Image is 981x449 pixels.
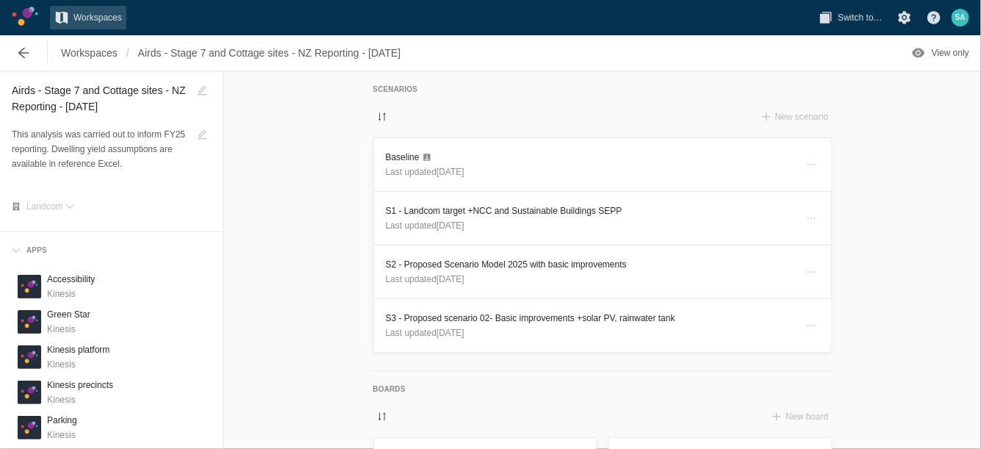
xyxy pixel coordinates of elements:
[18,310,41,334] div: K
[373,137,832,192] a: BaselineLast updated[DATE]
[6,238,217,263] div: Apps
[373,245,832,299] a: S2 - Proposed Scenario Model 2025 with basic improvementsLast updated[DATE]
[47,392,113,407] p: Kinesis
[61,46,118,60] span: Workspaces
[138,46,401,60] span: Airds - Stage 7 and Cottage sites - NZ Reporting - [DATE]
[12,410,211,445] div: KKinesis logoParkingKinesis
[18,416,41,439] div: K
[952,9,969,26] div: SA
[47,307,90,322] h3: Green Star
[18,345,41,369] div: K
[47,342,109,357] h3: Kinesis platform
[57,41,405,65] nav: Breadcrumb
[57,41,122,65] a: Workspaces
[12,304,211,340] div: KKinesis logoGreen StarKinesis
[12,340,211,375] div: KKinesis logoKinesis platformKinesis
[134,41,406,65] a: Airds - Stage 7 and Cottage sites - NZ Reporting - [DATE]
[932,46,969,60] span: View only
[47,272,95,287] h3: Accessibility
[386,274,464,284] span: Last updated [DATE]
[18,381,41,404] div: K
[73,10,122,25] span: Workspaces
[47,357,109,372] p: Kinesis
[122,41,134,65] span: /
[373,83,832,96] h5: Scenarios
[12,126,187,187] textarea: This analysis was carried out to inform FY25 reporting. Dwelling yield assumptions are available ...
[373,191,832,245] a: S1 - Landcom target +NCC and Sustainable Buildings SEPPLast updated[DATE]
[47,413,77,428] h3: Parking
[47,287,95,301] p: Kinesis
[386,311,796,326] h3: S3 - Proposed scenario 02- Basic improvements +solar PV, rainwater tank
[18,275,41,298] div: K
[838,10,883,25] span: Switch to…
[50,6,126,29] a: Workspaces
[386,220,464,231] span: Last updated [DATE]
[12,269,211,304] div: KKinesis logoAccessibilityKinesis
[47,378,113,392] h3: Kinesis precincts
[21,244,47,257] div: Apps
[47,322,90,337] p: Kinesis
[373,383,832,396] h5: Boards
[12,375,211,410] div: KKinesis logoKinesis precinctsKinesis
[12,82,187,115] textarea: Airds - Stage 7 and Cottage sites - NZ Reporting - [DATE]
[373,298,832,353] a: S3 - Proposed scenario 02- Basic improvements +solar PV, rainwater tankLast updated[DATE]
[386,204,796,218] h3: S1 - Landcom target +NCC and Sustainable Buildings SEPP
[814,6,887,29] button: Switch to…
[386,257,796,272] h3: S2 - Proposed Scenario Model 2025 with basic improvements
[47,428,77,442] p: Kinesis
[386,328,464,338] span: Last updated [DATE]
[386,167,464,177] span: Last updated [DATE]
[386,150,796,165] h3: Baseline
